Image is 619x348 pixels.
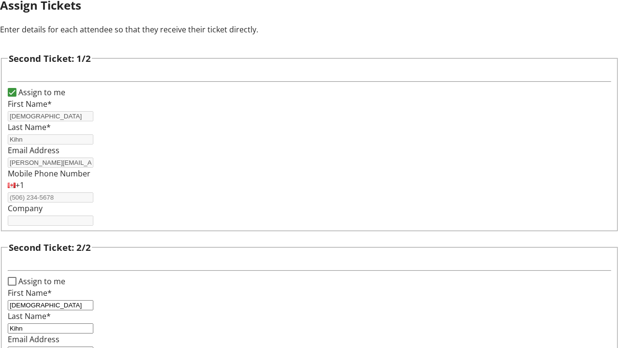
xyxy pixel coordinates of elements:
label: Assign to me [16,275,65,287]
h3: Second Ticket: 2/2 [9,241,91,254]
label: Mobile Phone Number [8,168,90,179]
label: Last Name* [8,122,51,132]
input: (506) 234-5678 [8,192,93,203]
label: First Name* [8,288,52,298]
label: Company [8,203,43,214]
label: Last Name* [8,311,51,321]
label: Assign to me [16,87,65,98]
label: Email Address [8,334,59,345]
label: Email Address [8,145,59,156]
h3: Second Ticket: 1/2 [9,52,91,65]
label: First Name* [8,99,52,109]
